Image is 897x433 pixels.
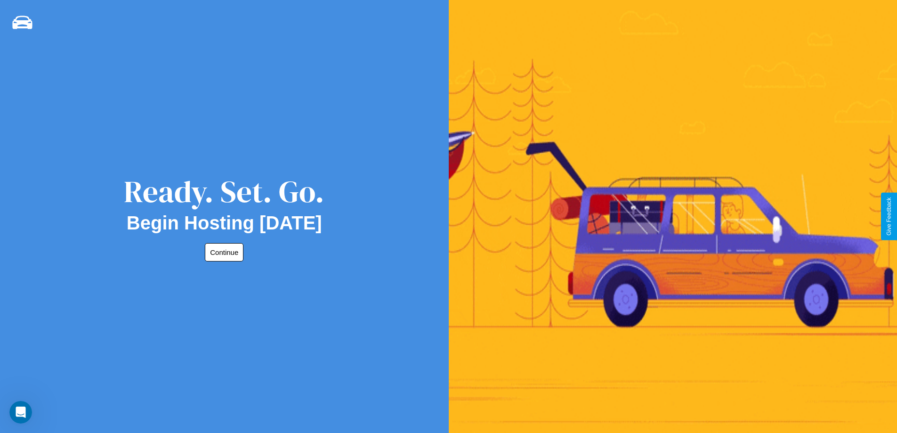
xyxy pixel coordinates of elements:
[127,212,322,234] h2: Begin Hosting [DATE]
[9,401,32,424] iframe: Intercom live chat
[205,243,243,261] button: Continue
[124,171,324,212] div: Ready. Set. Go.
[886,197,892,236] div: Give Feedback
